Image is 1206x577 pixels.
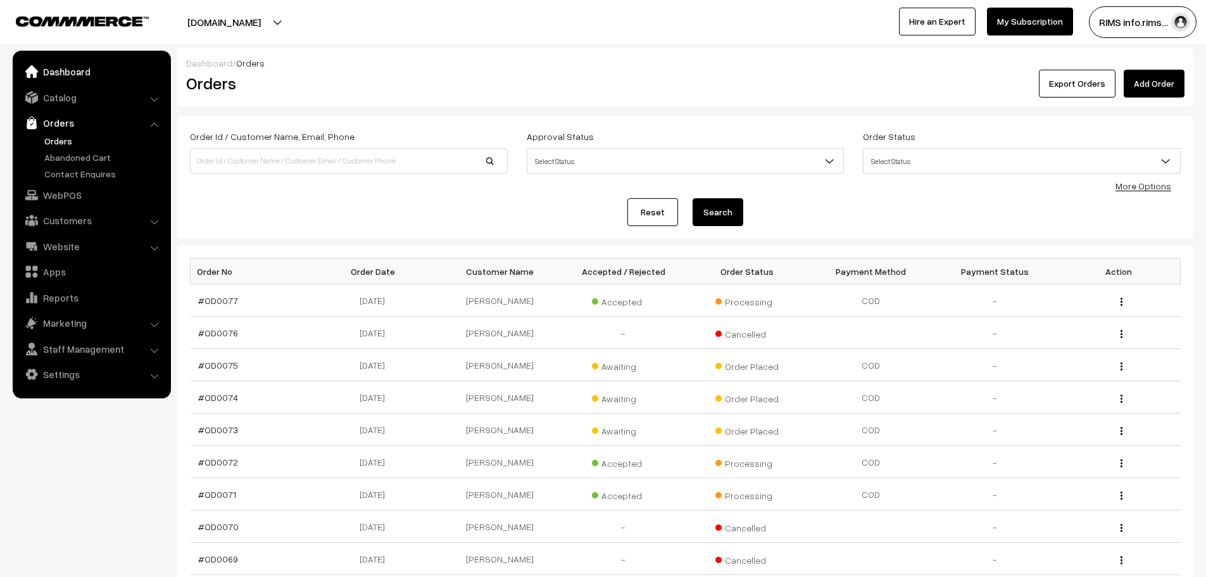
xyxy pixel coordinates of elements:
[933,381,1057,414] td: -
[314,510,438,543] td: [DATE]
[1115,181,1171,191] a: More Options
[198,554,238,564] a: #OD0069
[592,453,655,470] span: Accepted
[16,13,127,28] a: COMMMERCE
[438,543,562,575] td: [PERSON_NAME]
[1121,524,1122,532] img: Menu
[933,543,1057,575] td: -
[1121,362,1122,371] img: Menu
[314,381,438,414] td: [DATE]
[1124,70,1184,98] a: Add Order
[16,260,166,283] a: Apps
[314,478,438,510] td: [DATE]
[562,317,686,349] td: -
[1121,459,1122,467] img: Menu
[16,338,166,360] a: Staff Management
[438,317,562,349] td: [PERSON_NAME]
[1171,13,1190,32] img: user
[438,478,562,510] td: [PERSON_NAME]
[198,327,238,338] a: #OD0076
[16,235,166,258] a: Website
[438,258,562,284] th: Customer Name
[236,58,265,68] span: Orders
[933,284,1057,317] td: -
[190,148,508,174] input: Order Id / Customer Name / Customer Email / Customer Phone
[1121,491,1122,500] img: Menu
[715,550,779,567] span: Cancelled
[686,258,810,284] th: Order Status
[809,349,933,381] td: COD
[16,111,166,134] a: Orders
[143,6,305,38] button: [DOMAIN_NAME]
[191,258,315,284] th: Order No
[41,151,166,164] a: Abandoned Cart
[933,478,1057,510] td: -
[627,198,678,226] a: Reset
[809,381,933,414] td: COD
[41,134,166,148] a: Orders
[314,349,438,381] td: [DATE]
[198,521,239,532] a: #OD0070
[41,167,166,181] a: Contact Enquires
[899,8,976,35] a: Hire an Expert
[1089,6,1197,38] button: RIMS info.rims…
[809,284,933,317] td: COD
[438,446,562,478] td: [PERSON_NAME]
[186,73,506,93] h2: Orders
[1121,330,1122,338] img: Menu
[16,312,166,334] a: Marketing
[16,209,166,232] a: Customers
[715,389,779,405] span: Order Placed
[1039,70,1115,98] button: Export Orders
[16,286,166,309] a: Reports
[864,150,1180,172] span: Select Status
[314,284,438,317] td: [DATE]
[562,510,686,543] td: -
[1057,258,1181,284] th: Action
[314,543,438,575] td: [DATE]
[562,258,686,284] th: Accepted / Rejected
[987,8,1073,35] a: My Subscription
[592,421,655,438] span: Awaiting
[16,60,166,83] a: Dashboard
[438,349,562,381] td: [PERSON_NAME]
[933,258,1057,284] th: Payment Status
[715,453,779,470] span: Processing
[16,363,166,386] a: Settings
[186,56,1184,70] div: /
[438,284,562,317] td: [PERSON_NAME]
[198,392,238,403] a: #OD0074
[1121,298,1122,306] img: Menu
[198,424,238,435] a: #OD0073
[715,292,779,308] span: Processing
[527,130,594,143] label: Approval Status
[562,543,686,575] td: -
[715,421,779,438] span: Order Placed
[809,478,933,510] td: COD
[933,446,1057,478] td: -
[809,258,933,284] th: Payment Method
[592,389,655,405] span: Awaiting
[933,414,1057,446] td: -
[1121,395,1122,403] img: Menu
[16,86,166,109] a: Catalog
[863,130,915,143] label: Order Status
[527,150,844,172] span: Select Status
[314,317,438,349] td: [DATE]
[438,414,562,446] td: [PERSON_NAME]
[715,357,779,373] span: Order Placed
[715,518,779,535] span: Cancelled
[715,486,779,502] span: Processing
[198,295,238,306] a: #OD0077
[16,184,166,206] a: WebPOS
[438,510,562,543] td: [PERSON_NAME]
[198,489,236,500] a: #OD0071
[809,414,933,446] td: COD
[438,381,562,414] td: [PERSON_NAME]
[198,457,238,467] a: #OD0072
[933,349,1057,381] td: -
[314,446,438,478] td: [DATE]
[186,58,232,68] a: Dashboard
[933,317,1057,349] td: -
[314,258,438,284] th: Order Date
